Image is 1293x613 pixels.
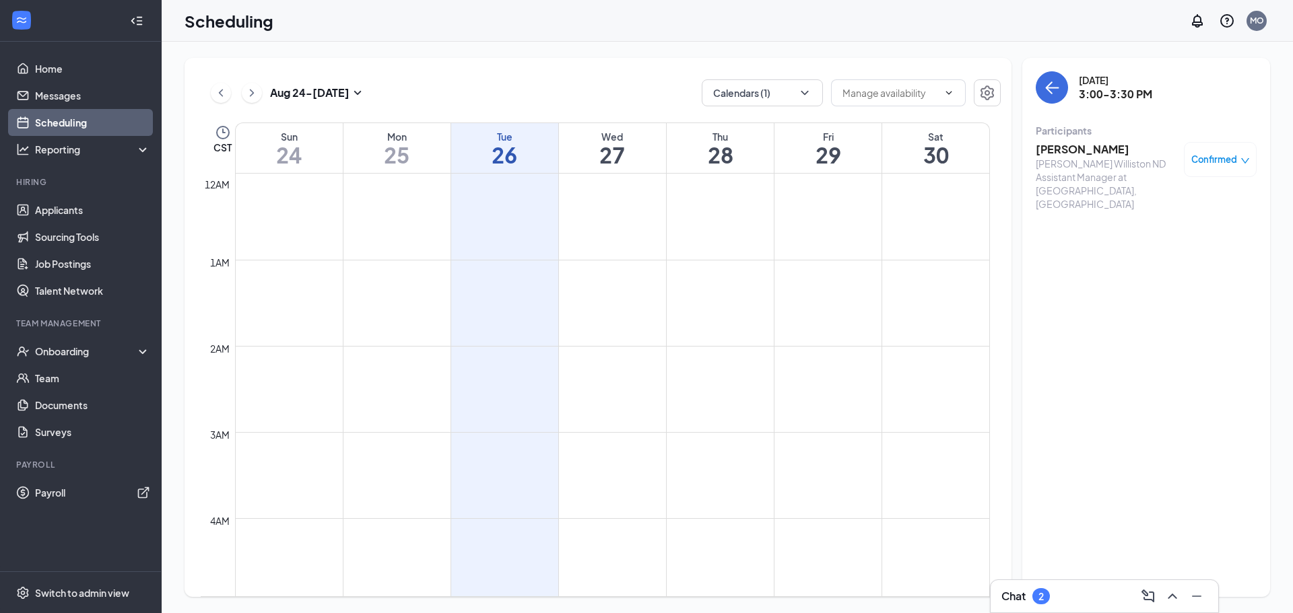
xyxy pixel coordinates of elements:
a: Documents [35,392,150,419]
button: Calendars (1)ChevronDown [702,79,823,106]
a: Scheduling [35,109,150,136]
button: ChevronLeft [211,83,231,103]
h1: 28 [667,143,774,166]
svg: Notifications [1189,13,1205,29]
h3: 3:00-3:30 PM [1079,87,1152,102]
svg: Collapse [130,14,143,28]
span: down [1240,156,1250,166]
a: Talent Network [35,277,150,304]
svg: ChevronDown [798,86,811,100]
div: Mon [343,130,451,143]
svg: UserCheck [16,345,30,358]
h1: 26 [451,143,558,166]
span: Confirmed [1191,153,1237,166]
div: 2 [1038,591,1044,602]
a: Job Postings [35,250,150,277]
svg: Minimize [1189,588,1205,604]
div: 12am [202,177,232,192]
button: back-button [1036,71,1068,104]
input: Manage availability [842,85,938,100]
h1: Scheduling [185,9,273,32]
a: PayrollExternalLink [35,479,150,506]
a: Sourcing Tools [35,223,150,250]
svg: Clock [215,124,231,141]
a: August 29, 2025 [774,123,882,173]
svg: Settings [979,85,995,101]
span: CST [213,141,232,154]
svg: ChevronLeft [214,85,228,101]
button: ChevronRight [242,83,262,103]
div: Onboarding [35,345,139,358]
iframe: Intercom live chat [1247,567,1280,600]
a: Applicants [35,196,150,223]
div: [PERSON_NAME] Williston ND Assistant Manager at [GEOGRAPHIC_DATA], [GEOGRAPHIC_DATA] [1036,157,1177,211]
h3: Aug 24 - [DATE] [270,85,350,100]
div: Switch to admin view [35,586,129,600]
div: MO [1250,15,1264,26]
svg: WorkstreamLogo [15,13,28,27]
div: 4am [207,513,232,528]
div: 3am [207,427,232,442]
button: Settings [974,79,1001,106]
h1: 27 [559,143,666,166]
div: Hiring [16,176,147,188]
button: Minimize [1186,585,1207,607]
a: Surveys [35,419,150,445]
svg: Analysis [16,143,30,156]
div: 1am [207,255,232,270]
a: August 25, 2025 [343,123,451,173]
a: Team [35,365,150,392]
div: Fri [774,130,882,143]
h1: 24 [236,143,343,166]
button: ComposeMessage [1137,585,1159,607]
h3: Chat [1001,589,1026,604]
div: Team Management [16,318,147,329]
svg: Settings [16,586,30,600]
div: Tue [451,130,558,143]
h1: 25 [343,143,451,166]
svg: ArrowLeft [1044,79,1060,96]
div: Wed [559,130,666,143]
svg: ChevronRight [245,85,259,101]
div: Sat [882,130,989,143]
svg: ChevronUp [1164,588,1181,604]
a: August 28, 2025 [667,123,774,173]
svg: ChevronDown [943,87,954,98]
a: August 30, 2025 [882,123,989,173]
h1: 29 [774,143,882,166]
div: Payroll [16,459,147,470]
div: Sun [236,130,343,143]
a: August 26, 2025 [451,123,558,173]
h1: 30 [882,143,989,166]
svg: ComposeMessage [1140,588,1156,604]
a: August 24, 2025 [236,123,343,173]
a: Home [35,55,150,82]
svg: QuestionInfo [1219,13,1235,29]
div: Participants [1036,124,1257,137]
div: Thu [667,130,774,143]
a: August 27, 2025 [559,123,666,173]
div: [DATE] [1079,73,1152,87]
button: ChevronUp [1162,585,1183,607]
svg: SmallChevronDown [350,85,366,101]
a: Messages [35,82,150,109]
h3: [PERSON_NAME] [1036,142,1177,157]
div: Reporting [35,143,151,156]
div: 2am [207,341,232,356]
